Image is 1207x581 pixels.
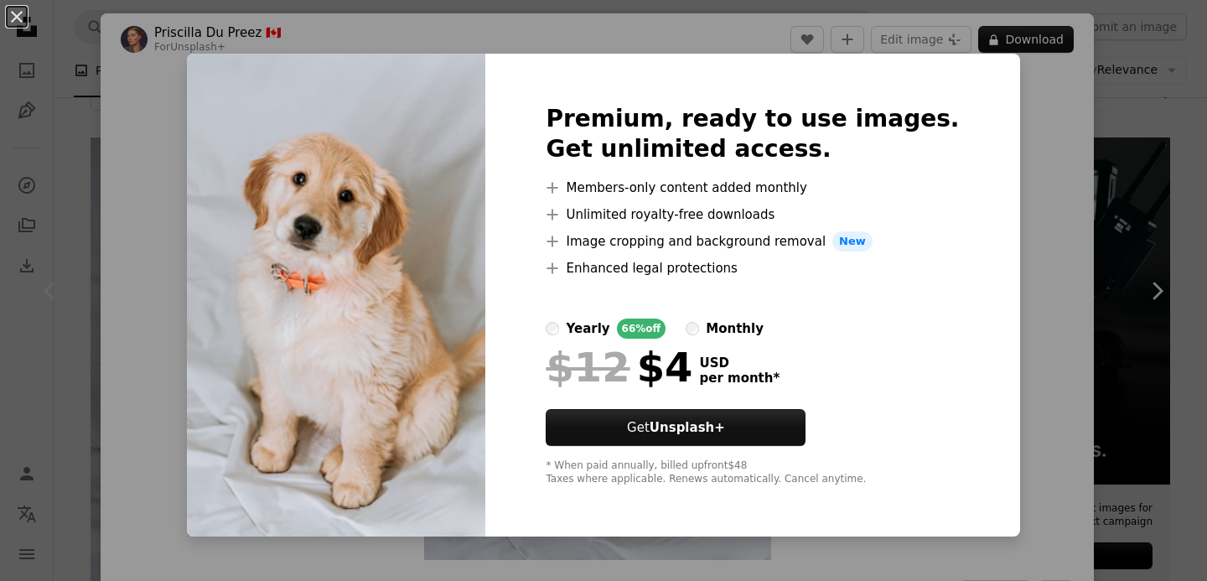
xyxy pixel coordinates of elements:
[566,319,609,339] div: yearly
[617,319,666,339] div: 66% off
[546,258,959,278] li: Enhanced legal protections
[187,54,485,537] img: premium_photo-1694819488591-a43907d1c5cc
[546,104,959,164] h2: Premium, ready to use images. Get unlimited access.
[546,178,959,198] li: Members-only content added monthly
[699,355,780,371] span: USD
[546,345,692,389] div: $4
[546,409,806,446] button: GetUnsplash+
[699,371,780,386] span: per month *
[546,231,959,252] li: Image cropping and background removal
[686,322,699,335] input: monthly
[650,420,725,435] strong: Unsplash+
[832,231,873,252] span: New
[546,459,959,486] div: * When paid annually, billed upfront $48 Taxes where applicable. Renews automatically. Cancel any...
[546,345,629,389] span: $12
[706,319,764,339] div: monthly
[546,205,959,225] li: Unlimited royalty-free downloads
[546,322,559,335] input: yearly66%off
